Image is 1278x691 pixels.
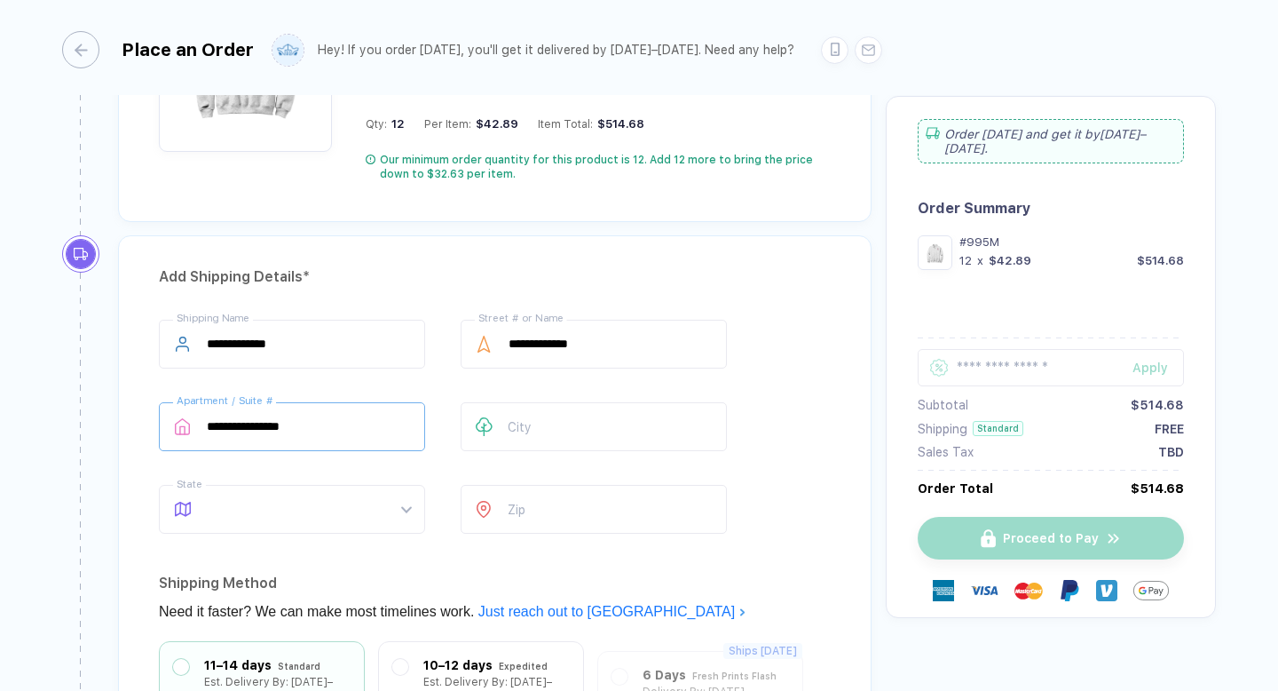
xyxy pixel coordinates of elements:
[471,117,518,131] div: $42.89
[380,153,831,181] div: Our minimum order quantity for this product is 12. Add 12 more to bring the price down to $32.63 ...
[1059,580,1080,601] img: Paypal
[1014,576,1043,605] img: master-card
[989,254,1031,267] div: $42.89
[918,398,968,412] div: Subtotal
[970,576,998,605] img: visa
[933,580,954,601] img: express
[387,117,405,131] span: 12
[499,656,548,676] div: Expedited
[424,117,518,131] div: Per Item:
[973,421,1023,436] div: Standard
[918,200,1184,217] div: Order Summary
[918,445,974,459] div: Sales Tax
[959,235,1184,249] div: #995M
[159,263,831,291] div: Add Shipping Details
[918,119,1184,163] div: Order [DATE] and get it by [DATE]–[DATE] .
[959,254,972,267] div: 12
[1133,573,1169,608] img: GPay
[1155,422,1184,436] div: FREE
[538,117,644,131] div: Item Total:
[478,604,746,619] a: Just reach out to [GEOGRAPHIC_DATA]
[423,655,493,675] div: 10–12 days
[159,598,831,626] div: Need it faster? We can make most timelines work.
[1131,398,1184,412] div: $514.68
[1110,349,1184,386] button: Apply
[918,481,993,496] div: Order Total
[366,117,405,131] div: Qty:
[1131,481,1184,496] div: $514.68
[1096,580,1117,601] img: Venmo
[1158,445,1184,459] div: TBD
[318,43,794,58] div: Hey! If you order [DATE], you'll get it delivered by [DATE]–[DATE]. Need any help?
[593,117,644,131] div: $514.68
[272,35,304,66] img: user profile
[1137,254,1184,267] div: $514.68
[204,655,272,675] div: 11–14 days
[159,569,831,598] div: Shipping Method
[918,422,967,436] div: Shipping
[122,39,254,60] div: Place an Order
[278,656,320,676] div: Standard
[922,240,948,266] img: 8ab6203c-95ea-4d89-b07b-2e17abc19ce0_nt_front_1756313103290.jpg
[1132,361,1184,375] div: Apply
[975,254,985,267] div: x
